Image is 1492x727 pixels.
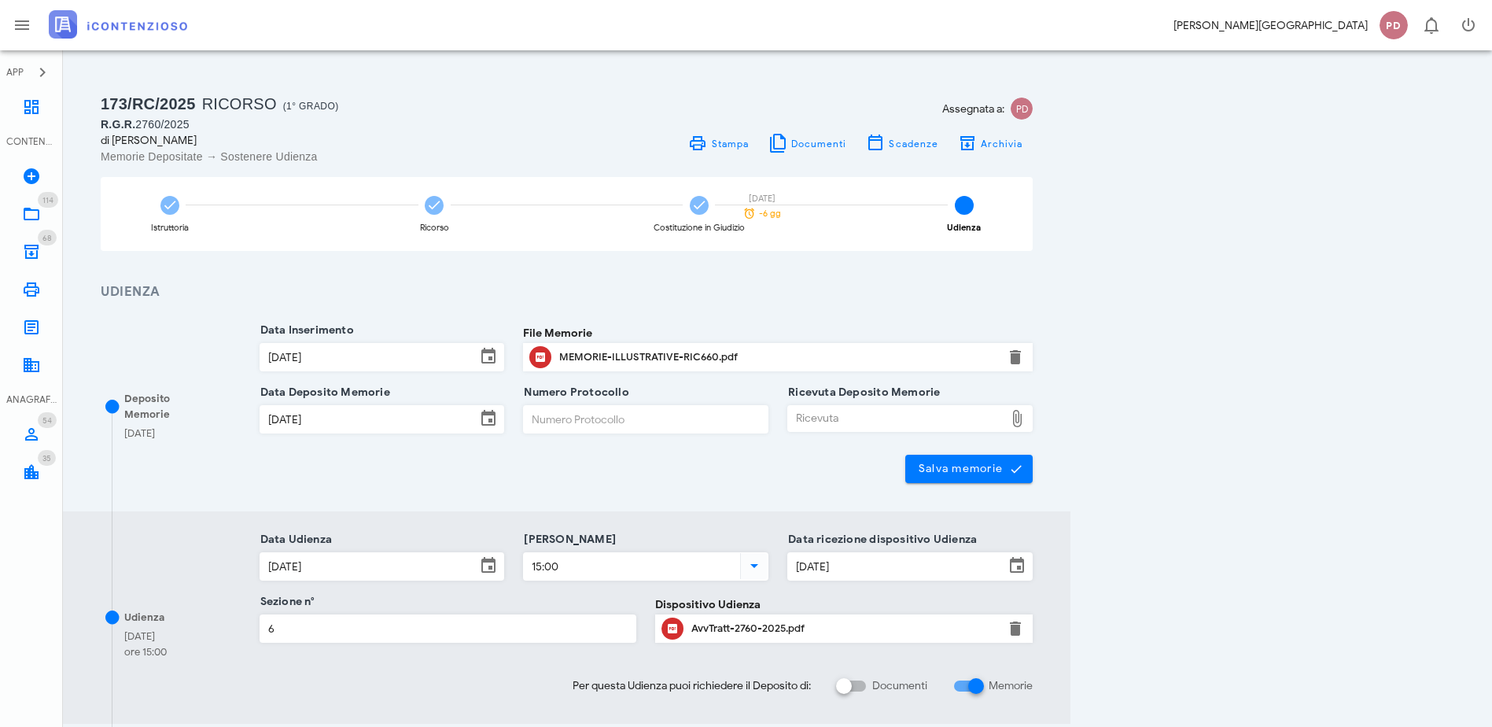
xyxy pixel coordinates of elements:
[691,616,997,641] div: Clicca per aprire un'anteprima del file o scaricarlo
[124,391,217,422] div: Deposito Memorie
[42,415,52,426] span: 54
[783,532,977,548] label: Data ricezione dispositivo Udienza
[38,412,57,428] span: Distintivo
[1412,6,1450,44] button: Distintivo
[256,532,333,548] label: Data Udienza
[942,101,1004,117] span: Assegnata a:
[38,450,56,466] span: Distintivo
[6,135,57,149] div: CONTENZIOSO
[38,230,57,245] span: Distintivo
[679,132,758,154] a: Stampa
[955,196,974,215] span: 4
[124,644,167,660] div: ore 15:00
[42,195,53,205] span: 114
[655,596,761,613] label: Dispositivo Udienza
[420,223,449,232] div: Ricorso
[989,678,1033,694] label: Memorie
[519,385,629,400] label: Numero Protocollo
[1006,619,1025,638] button: Elimina
[905,455,1033,483] button: Salva memorie
[124,629,167,644] div: [DATE]
[872,678,927,694] label: Documenti
[559,351,997,363] div: MEMORIE-ILLUSTRATIVE-RIC660.pdf
[661,618,683,640] button: Clicca per aprire un'anteprima del file o scaricarlo
[524,553,737,580] input: Ora Udienza
[101,149,558,164] div: Memorie Depositate → Sostenere Udienza
[256,594,315,610] label: Sezione n°
[1374,6,1412,44] button: PD
[49,10,187,39] img: logo-text-2x.png
[573,677,811,694] span: Per questa Udienza puoi richiedere il Deposito di:
[42,453,51,463] span: 35
[947,223,981,232] div: Udienza
[260,615,636,642] input: Sezione n°
[654,223,745,232] div: Costituzione in Giudizio
[283,101,339,112] span: (1° Grado)
[788,406,1004,431] div: Ricevuta
[256,385,390,400] label: Data Deposito Memorie
[691,622,997,635] div: AvvTratt-2760-2025.pdf
[759,209,781,218] span: -6 gg
[710,138,749,149] span: Stampa
[1011,98,1033,120] span: PD
[790,138,847,149] span: Documenti
[6,393,57,407] div: ANAGRAFICA
[524,406,768,433] input: Numero Protocollo
[151,223,189,232] div: Istruttoria
[783,385,940,400] label: Ricevuta Deposito Memorie
[758,132,857,154] button: Documenti
[888,138,938,149] span: Scadenze
[735,194,790,203] div: [DATE]
[1173,17,1368,34] div: [PERSON_NAME][GEOGRAPHIC_DATA]
[101,118,135,131] span: R.G.R.
[42,233,52,243] span: 68
[980,138,1023,149] span: Archivia
[101,132,558,149] div: di [PERSON_NAME]
[101,95,196,113] span: 173/RC/2025
[101,116,558,132] div: 2760/2025
[918,462,1021,476] span: Salva memorie
[1006,348,1025,367] button: Elimina
[124,426,155,441] div: [DATE]
[523,325,592,341] label: File Memorie
[1380,11,1408,39] span: PD
[38,192,58,208] span: Distintivo
[202,95,277,113] span: Ricorso
[948,132,1033,154] button: Archivia
[256,323,354,338] label: Data Inserimento
[519,532,616,548] label: [PERSON_NAME]
[559,345,997,370] div: Clicca per aprire un'anteprima del file o scaricarlo
[857,132,949,154] button: Scadenze
[529,346,551,368] button: Clicca per aprire un'anteprima del file o scaricarlo
[124,610,164,626] div: Udienza
[101,282,1033,302] h3: Udienza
